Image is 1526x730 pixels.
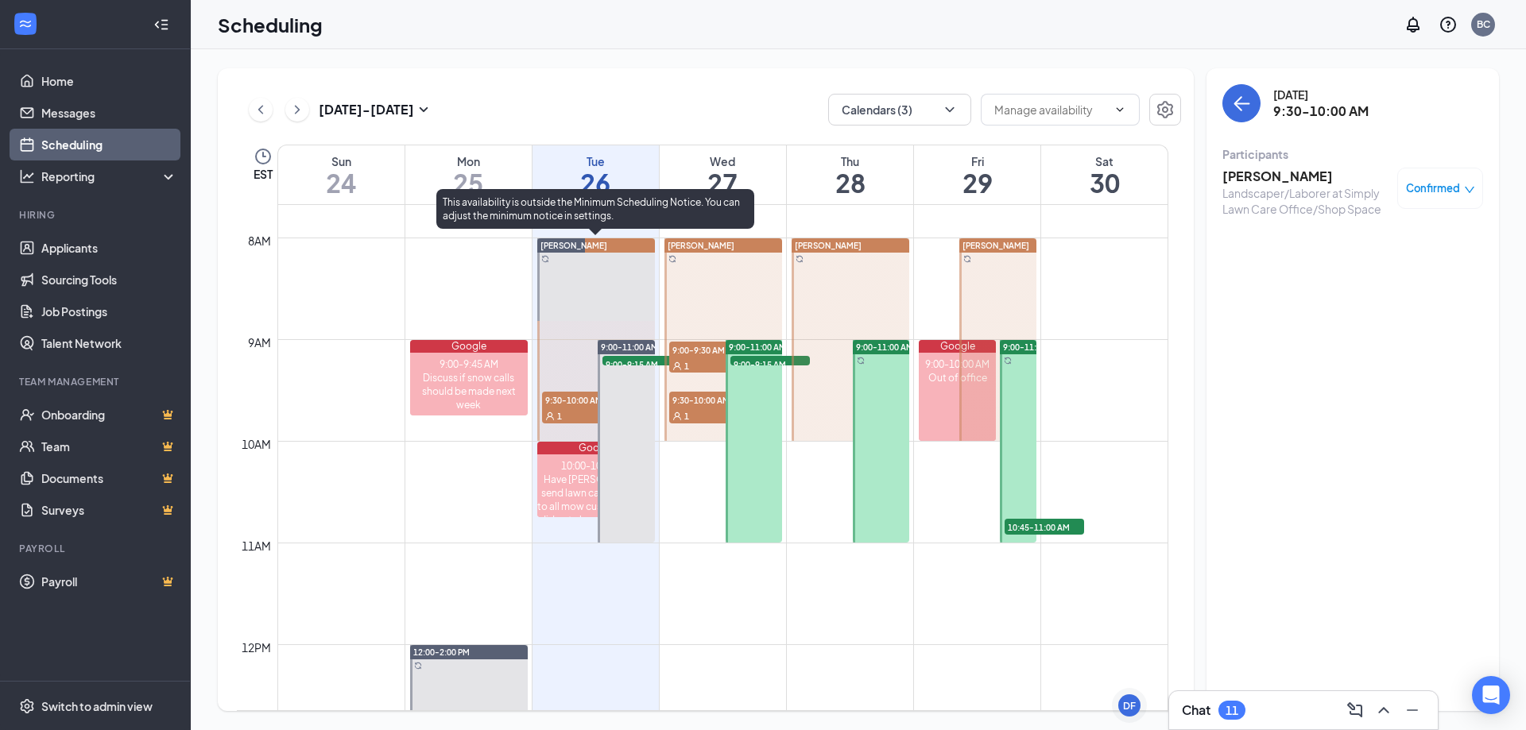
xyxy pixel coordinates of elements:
[1222,185,1389,217] div: Landscaper/Laborer at Simply Lawn Care Office/Shop Space
[1222,168,1389,185] h3: [PERSON_NAME]
[541,255,549,263] svg: Sync
[254,147,273,166] svg: Clock
[410,357,528,371] div: 9:00-9:45 AM
[660,153,786,169] div: Wed
[153,17,169,33] svg: Collapse
[962,241,1029,250] span: [PERSON_NAME]
[278,153,405,169] div: Sun
[919,371,996,384] div: Out of office
[1342,697,1368,723] button: ComposeMessage
[41,97,177,129] a: Messages
[19,375,174,388] div: Team Management
[963,255,971,263] svg: Sync
[669,342,749,357] span: 9:00-9:30 AM
[787,153,913,169] div: Thu
[410,340,528,353] div: Google
[672,411,682,421] svg: User
[410,371,528,411] div: Discuss if snow calls should be made next week
[289,100,305,119] svg: ChevronRight
[253,100,269,119] svg: ChevronLeft
[414,662,422,670] svg: Sync
[1439,15,1458,34] svg: QuestionInfo
[218,11,323,38] h1: Scheduling
[537,473,655,527] div: Have [PERSON_NAME] send lawn care estimate to all mow customers that did not already request it
[41,65,177,97] a: Home
[533,145,659,204] a: August 26, 2025
[1182,701,1210,719] h3: Chat
[41,295,177,327] a: Job Postings
[238,639,274,656] div: 12pm
[795,241,862,250] span: [PERSON_NAME]
[436,189,754,229] div: This availability is outside the Minimum Scheduling Notice. You can adjust the minimum notice in ...
[787,169,913,196] h1: 28
[1400,697,1425,723] button: Minimize
[857,357,865,365] svg: Sync
[238,537,274,554] div: 11am
[1156,100,1175,119] svg: Settings
[41,494,177,526] a: SurveysCrown
[41,327,177,359] a: Talent Network
[41,232,177,264] a: Applicants
[602,356,682,372] span: 9:00-9:15 AM
[405,169,532,196] h1: 25
[41,168,178,184] div: Reporting
[1374,701,1393,720] svg: ChevronUp
[537,442,655,454] div: Google
[1226,704,1238,717] div: 11
[254,166,273,182] span: EST
[1041,153,1168,169] div: Sat
[41,264,177,295] a: Sourcing Tools
[1222,84,1261,122] button: back-button
[557,411,562,422] span: 1
[533,169,659,196] h1: 26
[914,169,1040,196] h1: 29
[1346,701,1365,720] svg: ComposeMessage
[545,411,555,421] svg: User
[601,342,658,353] span: 9:00-11:00 AM
[672,361,682,371] svg: User
[405,153,532,169] div: Mon
[730,356,810,372] span: 9:00-9:15 AM
[942,102,958,118] svg: ChevronDown
[668,255,676,263] svg: Sync
[787,145,913,204] a: August 28, 2025
[278,145,405,204] a: August 24, 2025
[1371,697,1396,723] button: ChevronUp
[1273,87,1369,102] div: [DATE]
[405,145,532,204] a: August 25, 2025
[919,340,996,353] div: Google
[41,431,177,462] a: TeamCrown
[41,462,177,494] a: DocumentsCrown
[238,435,274,453] div: 10am
[19,208,174,222] div: Hiring
[1232,94,1251,113] svg: ArrowLeft
[1041,145,1168,204] a: August 30, 2025
[684,361,689,372] span: 1
[414,100,433,119] svg: SmallChevronDown
[285,98,309,122] button: ChevronRight
[41,566,177,597] a: PayrollCrown
[540,241,607,250] span: [PERSON_NAME]
[19,168,35,184] svg: Analysis
[19,698,35,714] svg: Settings
[1041,169,1168,196] h1: 30
[660,145,786,204] a: August 27, 2025
[1477,17,1490,31] div: BC
[19,542,174,555] div: Payroll
[245,232,274,249] div: 8am
[1403,701,1422,720] svg: Minimize
[1004,357,1012,365] svg: Sync
[17,16,33,32] svg: WorkstreamLogo
[1472,676,1510,714] div: Open Intercom Messenger
[41,399,177,431] a: OnboardingCrown
[1005,519,1084,535] span: 10:45-11:00 AM
[319,101,414,118] h3: [DATE] - [DATE]
[828,94,971,126] button: Calendars (3)ChevronDown
[1273,102,1369,120] h3: 9:30-10:00 AM
[533,153,659,169] div: Tue
[914,145,1040,204] a: August 29, 2025
[542,392,622,407] span: 9:30-10:00 AM
[1149,94,1181,126] button: Settings
[41,129,177,160] a: Scheduling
